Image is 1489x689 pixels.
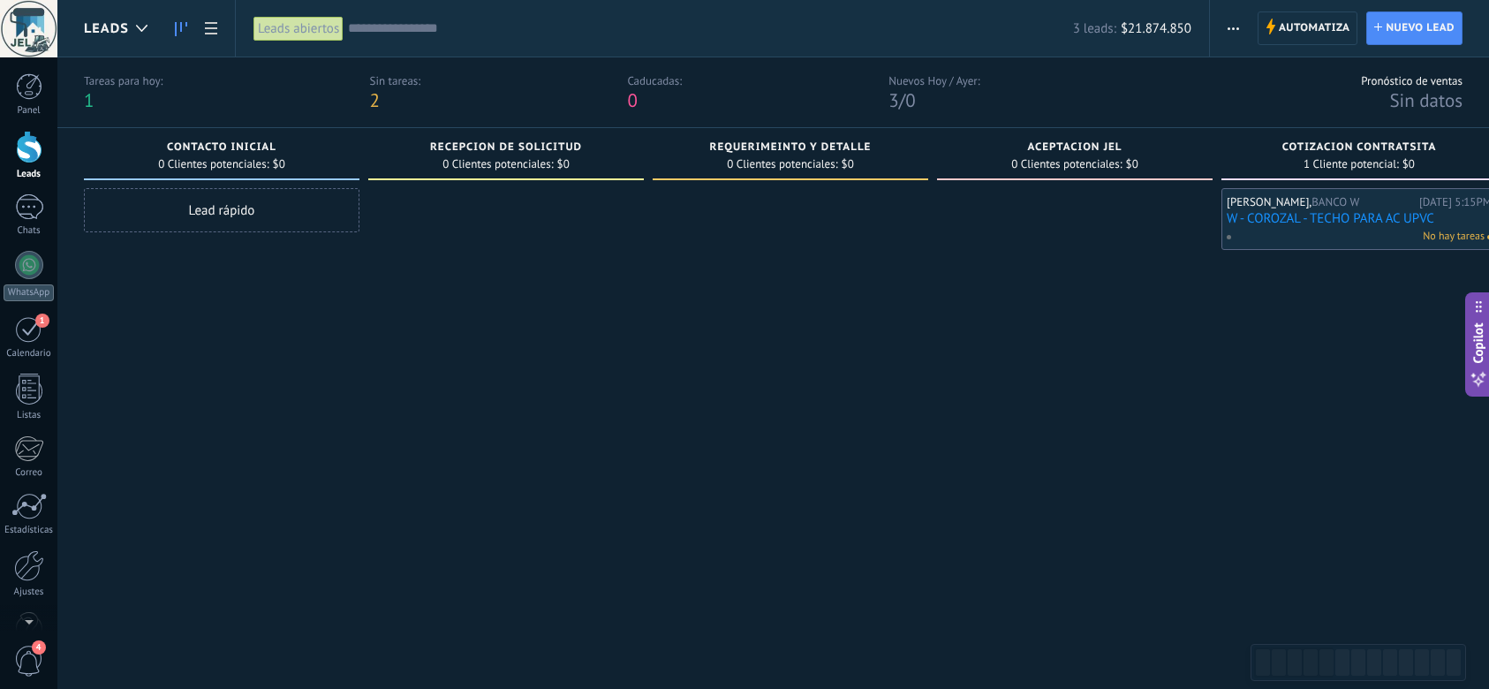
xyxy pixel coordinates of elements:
span: 3 leads: [1073,20,1116,37]
span: 0 Clientes potenciales: [1011,159,1122,170]
span: 0 Clientes potenciales: [442,159,553,170]
div: ACEPTACION JEL [946,141,1204,156]
div: Ajustes [4,587,55,598]
span: $0 [1126,159,1138,170]
span: Automatiza [1279,12,1350,44]
div: Panel [4,105,55,117]
span: 2 [370,88,380,112]
span: $0 [1402,159,1415,170]
span: 0 [905,88,915,112]
span: No hay tareas [1423,229,1485,245]
span: 3 [888,88,898,112]
span: 0 [627,88,637,112]
span: BANCO W [1311,194,1359,209]
div: Listas [4,410,55,421]
span: $21.874.850 [1121,20,1191,37]
div: Calendario [4,348,55,360]
span: 1 Cliente potencial: [1304,159,1399,170]
span: 1 [35,314,49,328]
span: COTIZACION CONTRATSITA [1282,141,1437,154]
span: $0 [557,159,570,170]
div: REQUERIMEINTO Y DETALLE [661,141,919,156]
div: WhatsApp [4,284,54,301]
div: Leads abiertos [253,16,344,42]
span: REQUERIMEINTO Y DETALLE [710,141,872,154]
div: Leads [4,169,55,180]
a: Nuevo lead [1366,11,1463,45]
div: Tareas para hoy: [84,73,163,88]
span: $0 [273,159,285,170]
span: RECEPCION DE SOLICITUD [430,141,582,154]
div: Correo [4,467,55,479]
div: Lead rápido [84,188,359,232]
div: Contacto inicial [93,141,351,156]
div: Estadísticas [4,525,55,536]
span: Copilot [1470,323,1487,364]
span: 1 [84,88,94,112]
span: Nuevo lead [1386,12,1455,44]
div: Chats [4,225,55,237]
div: Pronóstico de ventas [1361,73,1463,88]
span: Contacto inicial [167,141,276,154]
div: Nuevos Hoy / Ayer: [888,73,979,88]
a: Leads [166,11,196,46]
div: [PERSON_NAME], [1227,195,1415,209]
span: ACEPTACION JEL [1027,141,1122,154]
div: Sin tareas: [370,73,421,88]
span: / [899,88,905,112]
span: 0 Clientes potenciales: [158,159,268,170]
a: Lista [196,11,226,46]
button: Más [1221,11,1246,45]
span: $0 [842,159,854,170]
div: COTIZACION CONTRATSITA [1230,141,1488,156]
div: RECEPCION DE SOLICITUD [377,141,635,156]
div: Caducadas: [627,73,682,88]
span: Leads [84,20,129,37]
span: 4 [32,640,46,655]
span: Sin datos [1389,88,1463,112]
a: Automatiza [1258,11,1358,45]
span: 0 Clientes potenciales: [727,159,837,170]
